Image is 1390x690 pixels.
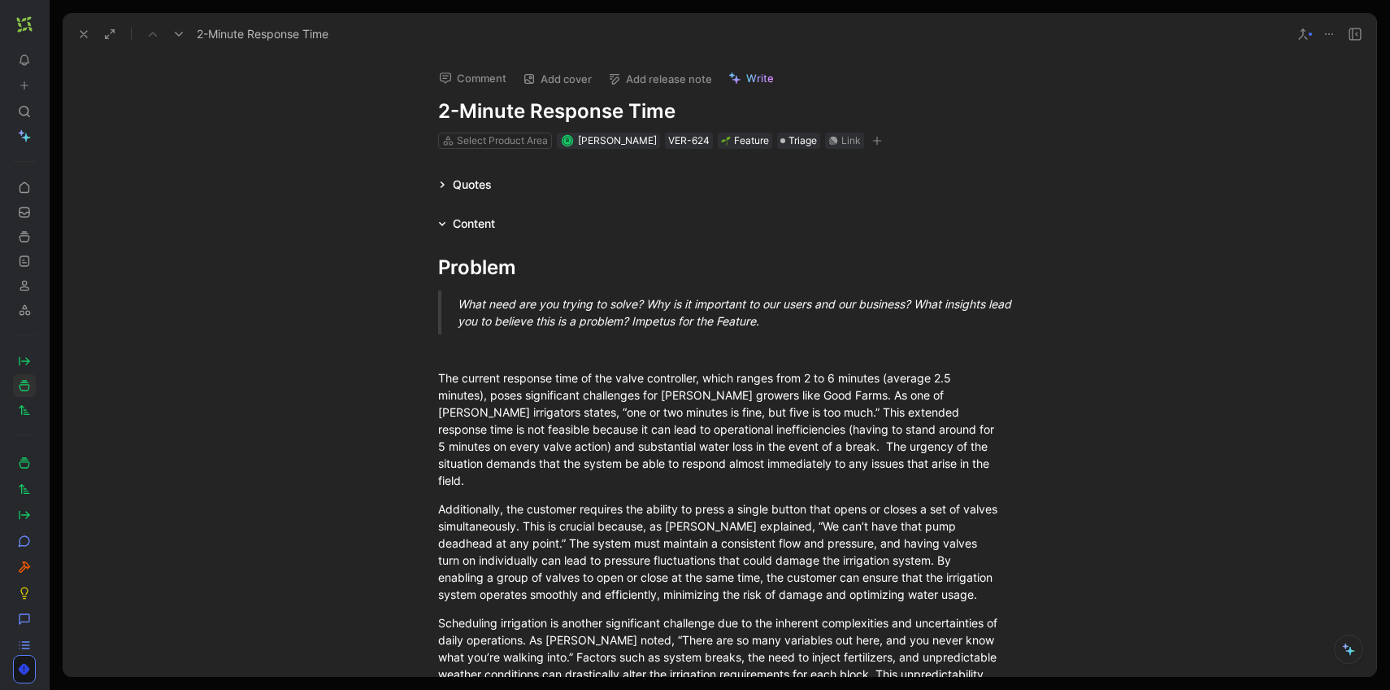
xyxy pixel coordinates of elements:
h1: 2-Minute Response Time [438,98,1001,124]
span: 2-Minute Response Time [197,24,328,44]
div: 🌱Feature [718,133,772,149]
div: VER-624 [668,133,710,149]
div: Feature [721,133,769,149]
div: The current response time of the valve controller, which ranges from 2 to 6 minutes (average 2.5 ... [438,369,1001,489]
button: Add cover [515,68,599,90]
button: Comment [432,67,514,90]
img: 🌱 [721,136,731,146]
div: Quotes [453,175,492,194]
div: Content [453,214,495,234]
div: Link [841,133,861,149]
span: Write [746,71,774,85]
div: Quotes [432,175,498,194]
div: R [563,136,571,145]
div: Select Product Area [457,133,548,149]
button: Write [721,67,781,90]
div: Problem [438,253,1001,282]
button: Add release note [601,68,719,90]
div: Triage [777,133,820,149]
div: Additionally, the customer requires the ability to press a single button that opens or closes a s... [438,500,1001,603]
img: Verdi [16,16,33,33]
div: What need are you trying to solve? Why is it important to our users and our business? What insigh... [458,295,1020,330]
span: Triage [788,133,817,149]
div: Content [432,214,502,234]
span: [PERSON_NAME] [578,134,657,146]
button: Verdi [13,13,36,36]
